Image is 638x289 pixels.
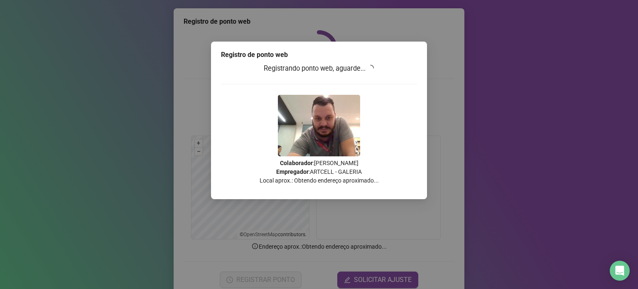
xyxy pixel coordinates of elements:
img: 2Q== [278,95,360,156]
span: loading [366,64,375,73]
strong: Empregador [276,168,309,175]
p: : [PERSON_NAME] : ARTCELL - GALERIA Local aprox.: Obtendo endereço aproximado... [221,159,417,185]
div: Open Intercom Messenger [610,261,630,281]
div: Registro de ponto web [221,50,417,60]
h3: Registrando ponto web, aguarde... [221,63,417,74]
strong: Colaborador [280,160,313,166]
